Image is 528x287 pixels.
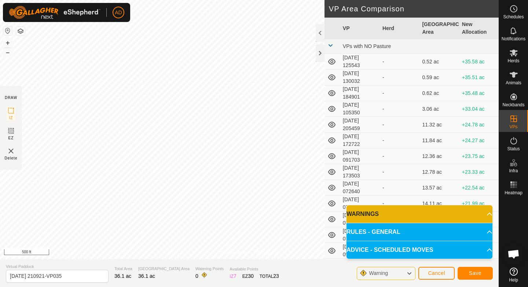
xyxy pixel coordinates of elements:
span: Warning [369,270,388,276]
a: Privacy Policy [220,250,248,256]
span: 23 [273,273,279,279]
td: +35.58 ac [459,54,499,70]
span: Schedules [503,15,524,19]
td: 14.11 ac [419,196,459,211]
button: Reset Map [3,26,12,35]
p-accordion-header: ADVICE - SCHEDULED MOVES [346,241,492,259]
td: 0.59 ac [419,70,459,85]
a: Contact Us [257,250,278,256]
th: Herd [379,18,419,39]
div: DRAW [5,95,17,100]
span: Save [469,270,481,276]
div: - [382,137,416,144]
div: - [382,184,416,192]
button: Save [458,267,493,280]
span: Virtual Paddock [6,264,109,270]
td: 0.52 ac [419,54,459,70]
div: - [382,58,416,66]
div: - [382,152,416,160]
button: – [3,48,12,57]
span: Available Points [230,266,279,272]
td: 13.57 ac [419,180,459,196]
h2: VP Area Comparison [329,4,499,13]
td: +21.99 ac [459,196,499,211]
td: [DATE] 073117 [340,211,379,227]
td: [DATE] 072640 [340,180,379,196]
td: 0.62 ac [419,85,459,101]
td: +23.33 ac [459,164,499,180]
div: IZ [230,272,236,280]
td: +24.78 ac [459,117,499,133]
span: Heatmap [505,191,522,195]
span: 36.1 ac [114,273,131,279]
td: [DATE] 172722 [340,133,379,148]
span: VPs with NO Pasture [343,43,391,49]
a: Help [499,265,528,285]
td: 11.84 ac [419,133,459,148]
span: Watering Points [195,266,224,272]
span: Delete [5,155,18,161]
button: + [3,38,12,47]
td: [DATE] 071350 [340,259,379,275]
span: Help [509,278,518,282]
td: +35.51 ac [459,70,499,85]
td: [DATE] 130032 [340,70,379,85]
img: Gallagher Logo [9,6,100,19]
span: Neckbands [502,103,524,107]
span: RULES - GENERAL [346,228,400,236]
td: +24.27 ac [459,133,499,148]
td: [DATE] 205459 [340,117,379,133]
div: - [382,89,416,97]
td: +22.54 ac [459,180,499,196]
div: - [382,105,416,113]
td: [DATE] 105350 [340,101,379,117]
div: TOTAL [260,272,279,280]
div: - [382,200,416,207]
div: EZ [242,272,254,280]
span: Herds [507,59,519,63]
th: New Allocation [459,18,499,39]
span: WARNINGS [346,210,379,218]
p-accordion-header: RULES - GENERAL [346,223,492,241]
div: Open chat [503,243,525,265]
td: [DATE] 173503 [340,164,379,180]
td: 12.36 ac [419,148,459,164]
span: ADVICE - SCHEDULED MOVES [346,246,433,254]
span: 7 [234,273,236,279]
td: [DATE] 072714 [340,196,379,211]
td: [DATE] 125543 [340,54,379,70]
td: [DATE] 073249 [340,227,379,243]
span: Animals [506,81,521,85]
th: VP [340,18,379,39]
span: IZ [9,115,13,121]
span: Status [507,147,520,151]
span: Cancel [428,270,445,276]
td: 3.06 ac [419,101,459,117]
p-accordion-header: WARNINGS [346,205,492,223]
td: +33.04 ac [459,101,499,117]
span: Total Area [114,266,132,272]
div: - [382,74,416,81]
button: Cancel [418,267,455,280]
td: 11.32 ac [419,117,459,133]
span: 0 [195,273,198,279]
div: - [382,121,416,129]
span: EZ [8,135,14,141]
span: Infra [509,169,518,173]
td: +35.48 ac [459,85,499,101]
span: Notifications [502,37,525,41]
th: [GEOGRAPHIC_DATA] Area [419,18,459,39]
span: 30 [248,273,254,279]
button: Map Layers [16,27,25,36]
td: [DATE] 091703 [340,148,379,164]
td: [DATE] 184901 [340,85,379,101]
span: AD [115,9,122,16]
td: [DATE] 091427 [340,243,379,259]
div: - [382,168,416,176]
td: 12.78 ac [419,164,459,180]
span: [GEOGRAPHIC_DATA] Area [138,266,190,272]
td: +23.75 ac [459,148,499,164]
img: VP [7,147,15,155]
span: VPs [509,125,517,129]
span: 36.1 ac [138,273,155,279]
